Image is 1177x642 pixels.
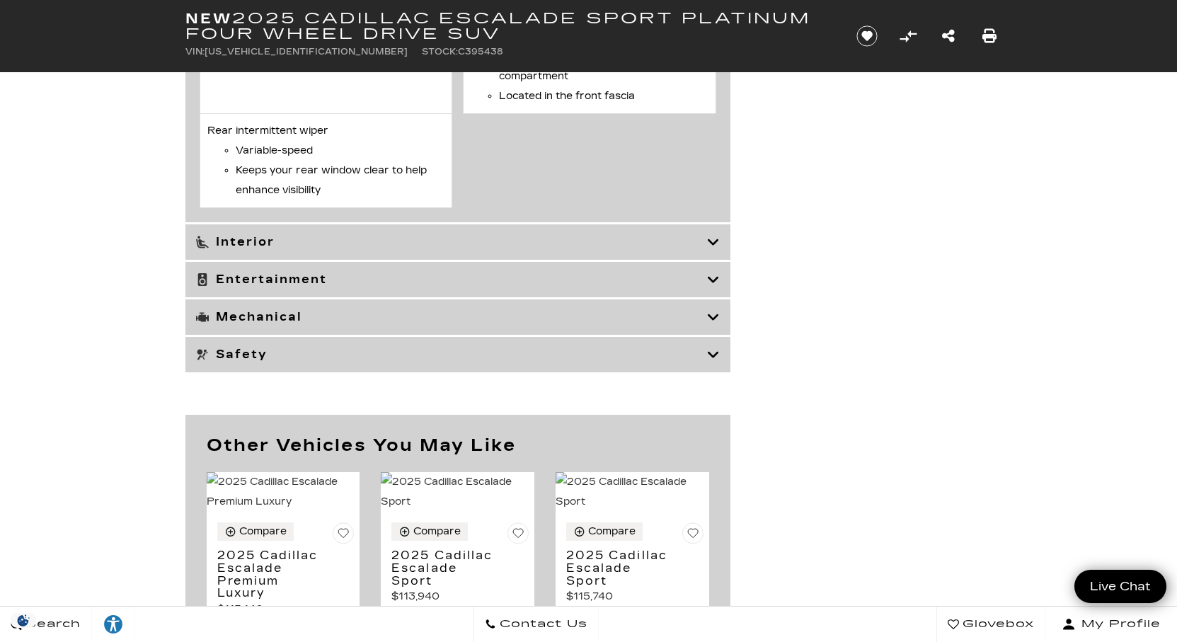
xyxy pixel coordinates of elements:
img: 2025 Cadillac Escalade Sport [556,472,709,512]
a: Live Chat [1074,570,1166,603]
h3: Safety [196,348,707,362]
a: Print this New 2025 Cadillac Escalade Sport Platinum Four Wheel Drive SUV [982,26,997,46]
img: 2025 Cadillac Escalade Premium Luxury [207,472,360,512]
p: $115,740 [566,587,704,607]
span: Stock: [422,47,458,57]
p: $115,140 [217,600,355,619]
div: Compare [413,525,461,538]
button: Save vehicle [851,25,883,47]
div: Compare [588,525,636,538]
h3: Mechanical [196,310,707,324]
h3: 2025 Cadillac Escalade Premium Luxury [217,549,327,599]
a: 2025 Cadillac Escalade Premium Luxury $115,140 [217,549,355,619]
span: [US_VEHICLE_IDENTIFICATION_NUMBER] [205,47,408,57]
a: Contact Us [473,607,599,642]
h3: 2025 Cadillac Escalade Sport [566,549,676,587]
button: Compare vehicle [897,25,919,47]
span: C395438 [458,47,503,57]
span: Contact Us [496,614,587,634]
a: 2025 Cadillac Escalade Sport $113,940 [391,549,529,607]
h2: Other Vehicles You May Like [207,436,709,454]
strong: New [185,10,232,27]
span: Search [22,614,81,634]
img: Opt-Out Icon [7,613,40,628]
button: Compare [566,522,643,541]
div: Explore your accessibility options [92,614,134,635]
button: Compare [391,522,468,541]
li: Keeps your rear window clear to help enhance visibility [236,161,445,200]
section: Click to Open Cookie Consent Modal [7,613,40,628]
span: Glovebox [959,614,1034,634]
span: Live Chat [1083,578,1158,595]
button: Open user profile menu [1045,607,1177,642]
span: My Profile [1076,614,1161,634]
a: Glovebox [936,607,1045,642]
a: 2025 Cadillac Escalade Sport $115,740 [566,549,704,607]
a: Explore your accessibility options [92,607,135,642]
h3: Entertainment [196,273,707,287]
a: Share this New 2025 Cadillac Escalade Sport Platinum Four Wheel Drive SUV [942,26,955,46]
h3: Interior [196,235,707,249]
div: Compare [239,525,287,538]
li: Rear intermittent wiper [200,114,453,208]
li: Variable-speed [236,141,445,161]
p: $113,940 [391,587,529,607]
li: Located in the front fascia [499,86,708,106]
span: VIN: [185,47,205,57]
button: Compare [217,522,294,541]
h1: 2025 Cadillac Escalade Sport Platinum Four Wheel Drive SUV [185,11,833,42]
h3: 2025 Cadillac Escalade Sport [391,549,501,587]
img: 2025 Cadillac Escalade Sport [381,472,534,512]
